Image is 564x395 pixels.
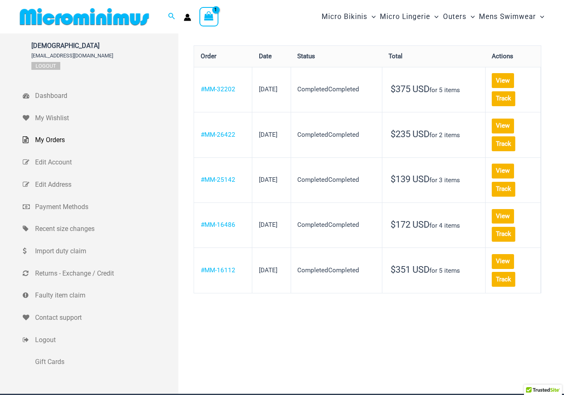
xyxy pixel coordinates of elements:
a: View Shopping Cart, 1 items [199,7,218,26]
time: [DATE] [259,221,277,228]
span: Edit Address [35,178,176,191]
span: Date [259,52,272,60]
span: Payment Methods [35,201,176,213]
span: $ [391,174,396,184]
span: Contact support [35,312,176,324]
img: MM SHOP LOGO FLAT [17,7,152,26]
td: CompletedCompleted [291,202,382,247]
a: Edit Account [23,151,178,174]
a: My Wishlist [23,107,178,129]
a: View order MM-32202 [492,73,514,88]
td: CompletedCompleted [291,157,382,202]
td: for 3 items [382,157,485,202]
span: Menu Toggle [536,6,544,27]
td: CompletedCompleted [291,67,382,112]
a: Micro BikinisMenu ToggleMenu Toggle [320,4,378,29]
a: Track order number MM-26422 [492,136,516,151]
span: Total [389,52,403,60]
td: for 5 items [382,67,485,112]
span: Micro Bikinis [322,6,367,27]
a: Contact support [23,307,178,329]
td: for 2 items [382,112,485,157]
a: View order MM-16486 [492,209,514,224]
span: Menu Toggle [430,6,438,27]
span: Mens Swimwear [479,6,536,27]
td: CompletedCompleted [291,112,382,157]
span: Recent size changes [35,223,176,235]
a: Track order number MM-16486 [492,227,516,242]
time: [DATE] [259,131,277,138]
span: Import duty claim [35,245,176,257]
span: Dashboard [35,90,176,102]
span: Micro Lingerie [380,6,430,27]
a: Edit Address [23,174,178,196]
span: 375 USD [391,84,429,94]
a: My Orders [23,129,178,151]
a: View order MM-25142 [492,164,514,178]
time: [DATE] [259,176,277,183]
a: Account icon link [184,14,191,21]
a: Dashboard [23,85,178,107]
a: Import duty claim [23,240,178,262]
nav: Site Navigation [318,3,547,31]
a: View order number MM-25142 [201,176,235,183]
span: My Orders [35,134,176,146]
span: Outers [443,6,467,27]
td: for 4 items [382,202,485,247]
a: View order MM-26422 [492,119,514,133]
a: Payment Methods [23,196,178,218]
time: [DATE] [259,86,277,93]
a: Logout [23,329,178,351]
time: [DATE] [259,267,277,274]
span: 139 USD [391,174,429,184]
span: 235 USD [391,129,429,139]
a: Logout [31,62,60,70]
a: View order MM-16112 [492,254,514,269]
td: for 5 items [382,247,485,293]
a: View order number MM-16486 [201,221,235,228]
span: Menu Toggle [467,6,475,27]
a: Micro LingerieMenu ToggleMenu Toggle [378,4,441,29]
span: Returns - Exchange / Credit [35,267,176,280]
a: Faulty item claim [23,284,178,307]
span: Gift Cards [35,356,176,368]
span: Menu Toggle [367,6,376,27]
span: $ [391,264,396,275]
span: [EMAIL_ADDRESS][DOMAIN_NAME] [31,52,113,59]
a: OutersMenu ToggleMenu Toggle [441,4,477,29]
a: Mens SwimwearMenu ToggleMenu Toggle [477,4,546,29]
span: $ [391,219,396,230]
td: CompletedCompleted [291,247,382,293]
span: Status [297,52,315,60]
a: Gift Cards [23,351,178,373]
span: Edit Account [35,156,176,169]
span: Actions [492,52,513,60]
span: 172 USD [391,219,429,230]
a: Returns - Exchange / Credit [23,262,178,285]
a: Search icon link [168,12,175,22]
span: Faulty item claim [35,289,176,302]
a: View order number MM-16112 [201,267,235,274]
span: Logout [35,334,176,346]
span: Order [201,52,216,60]
span: [DEMOGRAPHIC_DATA] [31,42,113,50]
a: Track order number MM-16112 [492,272,516,287]
a: Track order number MM-32202 [492,91,516,106]
span: 351 USD [391,264,429,275]
span: My Wishlist [35,112,176,124]
a: View order number MM-26422 [201,131,235,138]
a: View order number MM-32202 [201,86,235,93]
span: $ [391,84,396,94]
a: Track order number MM-25142 [492,182,516,197]
a: Recent size changes [23,218,178,240]
span: $ [391,129,396,139]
